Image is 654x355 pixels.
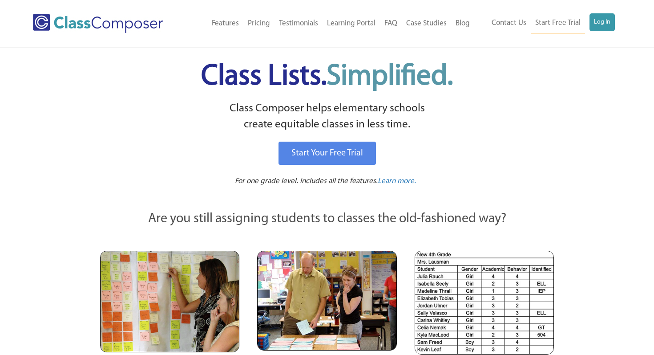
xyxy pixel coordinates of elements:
[487,13,531,33] a: Contact Us
[291,149,363,158] span: Start Your Free Trial
[33,14,163,33] img: Class Composer
[235,177,378,185] span: For one grade level. Includes all the features.
[257,251,396,350] img: Blue and Pink Paper Cards
[378,176,416,187] a: Learn more.
[327,62,453,91] span: Simplified.
[186,14,474,33] nav: Header Menu
[99,101,555,133] p: Class Composer helps elementary schools create equitable classes in less time.
[531,13,585,33] a: Start Free Trial
[474,13,615,33] nav: Header Menu
[279,142,376,165] a: Start Your Free Trial
[415,251,554,355] img: Spreadsheets
[201,62,453,91] span: Class Lists.
[589,13,615,31] a: Log In
[380,14,402,33] a: FAQ
[275,14,323,33] a: Testimonials
[323,14,380,33] a: Learning Portal
[402,14,451,33] a: Case Studies
[207,14,243,33] a: Features
[100,251,239,352] img: Teachers Looking at Sticky Notes
[100,209,554,229] p: Are you still assigning students to classes the old-fashioned way?
[378,177,416,185] span: Learn more.
[243,14,275,33] a: Pricing
[451,14,474,33] a: Blog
